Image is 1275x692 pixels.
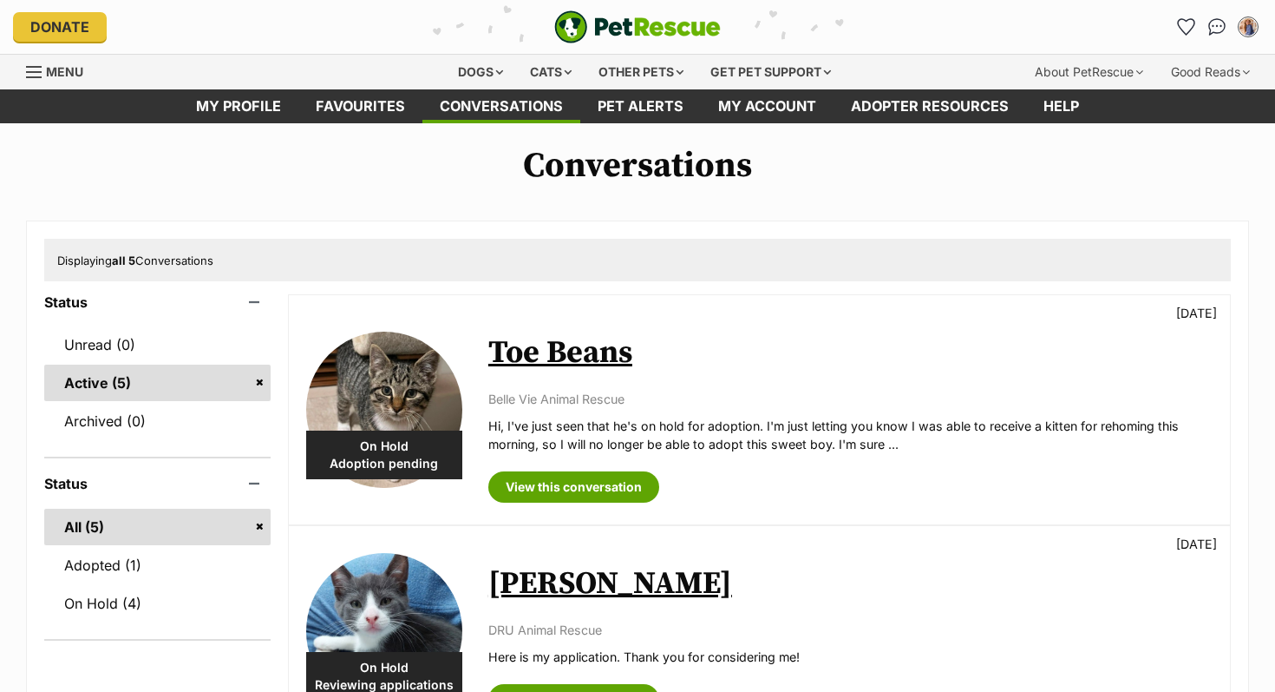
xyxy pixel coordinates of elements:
[179,89,298,123] a: My profile
[57,254,213,267] span: Displaying Conversations
[488,648,1213,666] p: Here is my application. Thank you for considering me!
[1176,304,1217,322] p: [DATE]
[488,390,1213,408] p: Belle Vie Animal Rescue
[26,55,95,86] a: Menu
[488,333,632,372] a: Toe Beans
[44,294,271,310] header: Status
[44,509,271,545] a: All (5)
[298,89,422,123] a: Favourites
[46,64,83,79] span: Menu
[488,564,732,603] a: [PERSON_NAME]
[586,55,696,89] div: Other pets
[112,254,135,267] strong: all 5
[554,10,721,43] img: logo-e224e6f780fb5917bec1dbf3a21bbac754714ae5b6737aabdf751b685950b380.svg
[13,12,107,42] a: Donate
[1026,89,1096,123] a: Help
[488,471,659,503] a: View this conversation
[701,89,834,123] a: My account
[306,332,462,488] img: Toe Beans
[1208,18,1226,36] img: chat-41dd97257d64d25036548639549fe6c8038ab92f7586957e7f3b1b290dea8141.svg
[1172,13,1200,41] a: Favourites
[1234,13,1262,41] button: My account
[44,547,271,583] a: Adopted (1)
[698,55,843,89] div: Get pet support
[1203,13,1231,41] a: Conversations
[44,585,271,622] a: On Hold (4)
[44,403,271,439] a: Archived (0)
[44,365,271,401] a: Active (5)
[580,89,701,123] a: Pet alerts
[1239,18,1257,36] img: Steph profile pic
[1159,55,1262,89] div: Good Reads
[834,89,1026,123] a: Adopter resources
[422,89,580,123] a: conversations
[1176,535,1217,553] p: [DATE]
[44,476,271,491] header: Status
[554,10,721,43] a: PetRescue
[518,55,584,89] div: Cats
[306,455,462,472] span: Adoption pending
[488,417,1213,454] p: Hi, I've just seen that he's on hold for adoption. I'm just letting you know I was able to receiv...
[1023,55,1155,89] div: About PetRescue
[488,621,1213,639] p: DRU Animal Rescue
[1172,13,1262,41] ul: Account quick links
[446,55,515,89] div: Dogs
[44,326,271,363] a: Unread (0)
[306,431,462,479] div: On Hold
